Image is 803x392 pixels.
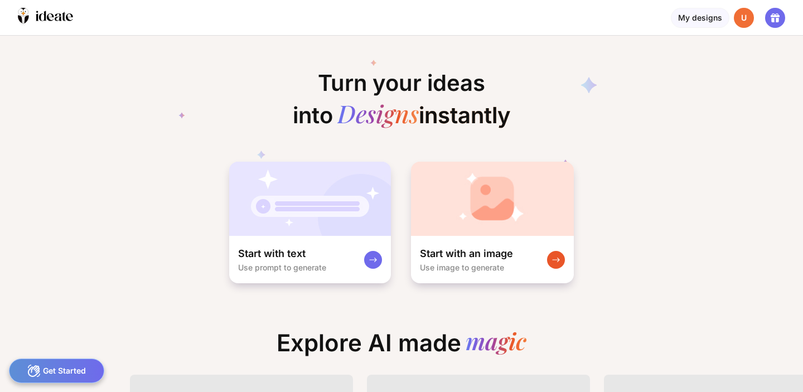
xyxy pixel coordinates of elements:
div: Start with text [238,247,306,260]
div: Start with an image [420,247,513,260]
div: Use image to generate [420,263,504,272]
div: Get Started [9,359,104,383]
div: magic [466,329,526,357]
div: Explore AI made [268,329,535,366]
img: startWithImageCardBg.jpg [411,162,574,236]
div: Use prompt to generate [238,263,326,272]
div: My designs [671,8,729,28]
img: startWithTextCardBg.jpg [229,162,391,236]
div: U [734,8,754,28]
